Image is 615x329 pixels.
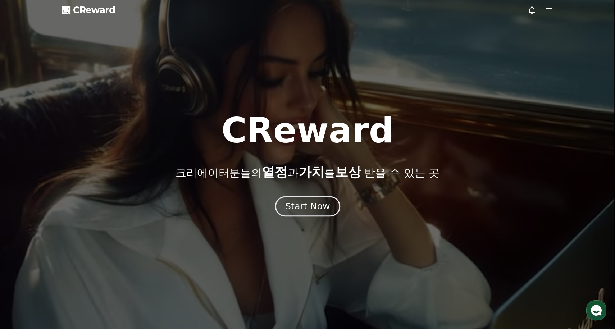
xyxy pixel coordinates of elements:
[275,196,340,216] button: Start Now
[2,228,47,246] a: 홈
[277,204,339,211] a: Start Now
[93,228,138,246] a: 설정
[111,239,120,245] span: 설정
[285,200,330,213] div: Start Now
[23,239,27,245] span: 홈
[73,4,115,16] span: CReward
[262,165,288,179] span: 열정
[335,165,361,179] span: 보상
[47,228,93,246] a: 대화
[61,4,115,16] a: CReward
[176,165,439,179] p: 크리에이터분들의 과 를 받을 수 있는 곳
[221,113,393,148] h1: CReward
[66,239,74,245] span: 대화
[299,165,324,179] span: 가치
